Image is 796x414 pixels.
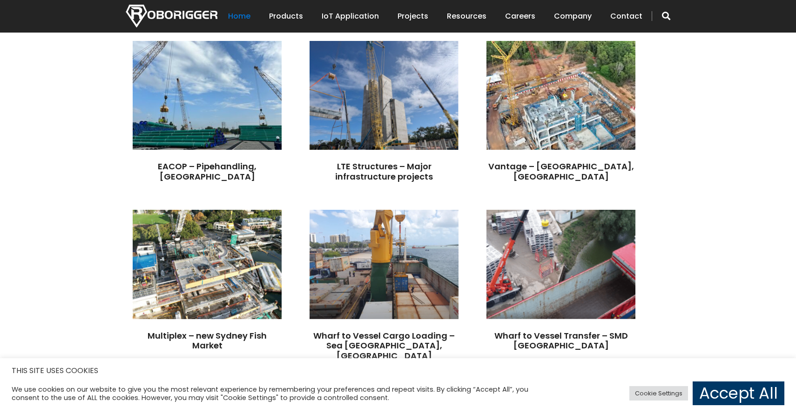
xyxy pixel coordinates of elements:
a: Vantage – [GEOGRAPHIC_DATA], [GEOGRAPHIC_DATA] [488,160,634,182]
a: Wharf to Vessel Transfer – SMD [GEOGRAPHIC_DATA] [494,330,628,352]
a: Cookie Settings [629,386,688,401]
a: Products [269,2,303,31]
a: LTE Structures – Major infrastructure projects [335,160,433,182]
a: Accept All [693,381,784,405]
a: Resources [447,2,486,31]
a: Wharf to Vessel Cargo Loading – Sea [GEOGRAPHIC_DATA], [GEOGRAPHIC_DATA] [313,330,455,361]
a: IoT Application [322,2,379,31]
a: Careers [505,2,535,31]
a: Home [228,2,250,31]
a: Contact [610,2,642,31]
a: Multiplex – new Sydney Fish Market [148,330,267,352]
a: EACOP – Pipehandling, [GEOGRAPHIC_DATA] [158,160,256,182]
a: Company [554,2,592,31]
h5: THIS SITE USES COOKIES [12,365,784,377]
img: Nortech [126,5,217,27]
div: We use cookies on our website to give you the most relevant experience by remembering your prefer... [12,385,553,402]
a: Projects [398,2,428,31]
